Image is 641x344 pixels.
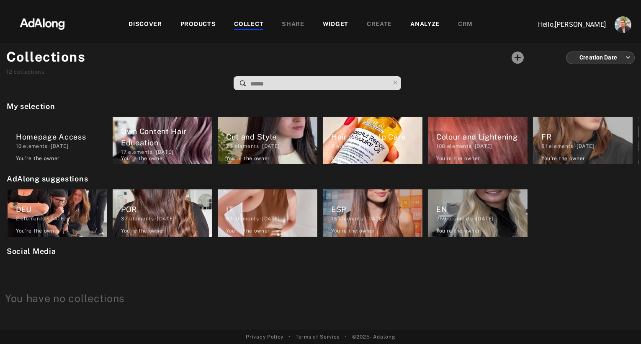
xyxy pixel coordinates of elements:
[541,155,585,162] div: You're the owner
[6,68,86,76] div: collections
[436,216,447,222] span: 259
[331,142,422,150] div: elements · [DATE]
[599,304,641,344] iframe: Chat Widget
[226,216,233,222] span: 69
[5,187,110,239] div: DEU2 elements ·[DATE]You're the owner
[436,155,480,162] div: You're the owner
[436,227,480,235] div: You're the owner
[226,215,317,222] div: elements · [DATE]
[110,114,215,167] div: Own Content Hair Education17 elements ·[DATE]You're the owner
[6,69,12,75] span: 12
[234,20,263,30] div: COLLECT
[226,227,270,235] div: You're the owner
[507,47,528,68] button: Add a collecton
[121,215,212,222] div: elements · [DATE]
[436,143,445,149] span: 108
[121,148,212,156] div: elements · [DATE]
[530,114,635,167] div: FR81 elements ·[DATE]You're the owner
[425,114,530,167] div: Colour and Lightening108 elements ·[DATE]You're the owner
[226,131,317,142] div: Cut and Style
[121,126,212,148] div: Own Content Hair Education
[226,143,233,149] span: 23
[16,143,21,149] span: 10
[121,204,212,215] div: POR
[121,149,126,155] span: 17
[458,20,473,30] div: CRM
[320,114,425,167] div: Hair and Scalp Care8 elements ·[DATE]You're the owner
[282,20,304,30] div: SHARE
[5,114,110,167] div: Homepage Access10 elements ·[DATE]You're the owner
[345,333,347,341] span: •
[410,20,440,30] div: ANALYZE
[436,131,528,142] div: Colour and Lightening
[425,187,530,239] div: EN259 elements ·[DATE]You're the owner
[16,227,60,235] div: You're the owner
[541,142,633,150] div: elements · [DATE]
[16,131,107,142] div: Homepage Access
[7,173,638,184] h2: AdAlong suggestions
[129,20,162,30] div: DISCOVER
[615,16,631,33] img: ACg8ocLjEk1irI4XXb49MzUGwa4F_C3PpCyg-3CPbiuLEZrYEA=s96-c
[121,216,128,222] span: 37
[5,10,79,36] img: 63233d7d88ed69de3c212112c67096b6.png
[121,155,165,162] div: You're the owner
[7,101,638,112] h2: My selection
[541,131,633,142] div: FR
[288,333,291,341] span: •
[331,131,422,142] div: Hair and Scalp Care
[323,20,348,30] div: WIDGET
[16,204,107,215] div: DEU
[367,20,392,30] div: CREATE
[16,142,107,150] div: elements · [DATE]
[246,333,283,341] a: Privacy Policy
[331,204,422,215] div: ESP
[16,155,60,162] div: You're the owner
[226,142,317,150] div: elements · [DATE]
[331,227,375,235] div: You're the owner
[226,155,270,162] div: You're the owner
[331,216,337,222] span: 13
[331,143,335,149] span: 8
[215,187,320,239] div: IT69 elements ·[DATE]You're the owner
[541,143,547,149] span: 81
[16,215,107,222] div: elements · [DATE]
[226,204,317,215] div: IT
[352,333,395,341] span: © 2025 - Adalong
[6,47,86,67] h1: Collections
[180,20,216,30] div: PRODUCTS
[436,142,528,150] div: elements · [DATE]
[121,227,165,235] div: You're the owner
[7,246,638,257] h2: Social Media
[436,204,528,215] div: EN
[320,187,425,239] div: ESP13 elements ·[DATE]You're the owner
[331,155,375,162] div: You're the owner
[110,187,215,239] div: POR37 elements ·[DATE]You're the owner
[436,215,528,222] div: elements · [DATE]
[522,20,606,30] p: Hello, [PERSON_NAME]
[331,215,422,222] div: elements · [DATE]
[215,114,320,167] div: Cut and Style23 elements ·[DATE]You're the owner
[16,216,19,222] span: 2
[574,47,631,69] div: Creation Date
[296,333,340,341] a: Terms of Service
[613,14,633,35] button: Account settings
